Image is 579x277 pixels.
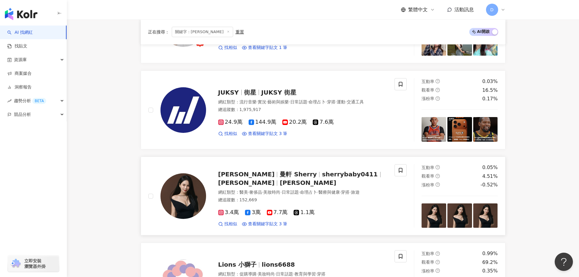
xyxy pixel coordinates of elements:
[436,165,440,169] span: question-circle
[248,45,288,51] span: 查看關鍵字貼文 1 筆
[224,45,237,51] span: 找相似
[436,88,440,92] span: question-circle
[262,261,295,268] span: lions6688
[422,182,434,187] span: 漲粉率
[322,171,377,178] span: sherrybaby0411
[295,272,316,276] span: 教育與學習
[8,255,59,272] a: chrome extension立即安裝 瀏覽器外掛
[262,190,263,195] span: ·
[282,119,307,125] span: 20.2萬
[244,89,256,96] span: 街星
[248,190,249,195] span: ·
[447,203,472,228] img: post-image
[422,117,446,142] img: post-image
[341,190,350,195] span: 穿搭
[422,79,434,84] span: 互動率
[240,99,257,104] span: 流行音樂
[422,88,434,92] span: 觀看率
[266,99,267,104] span: ·
[218,131,237,137] a: 找相似
[436,79,440,83] span: question-circle
[248,131,288,137] span: 查看關鍵字貼文 3 筆
[276,272,293,276] span: 日常話題
[436,96,440,101] span: question-circle
[245,209,260,216] span: 3萬
[280,190,281,195] span: ·
[351,190,360,195] span: 旅遊
[555,253,573,271] iframe: Help Scout Beacon - Open
[282,190,299,195] span: 日常話題
[218,221,237,227] a: 找相似
[257,272,258,276] span: ·
[218,189,388,196] div: 網紅類型 ：
[236,29,244,34] div: 重置
[300,190,317,195] span: 命理占卜
[436,251,440,256] span: question-circle
[482,259,498,266] div: 69.2%
[422,268,434,273] span: 漲粉率
[160,173,206,219] img: KOL Avatar
[224,131,237,137] span: 找相似
[257,99,258,104] span: ·
[350,190,351,195] span: ·
[482,164,498,171] div: 0.05%
[482,87,498,94] div: 16.5%
[337,99,345,104] span: 運動
[482,95,498,102] div: 0.17%
[308,99,326,104] span: 命理占卜
[218,197,388,203] div: 總追蹤數 ： 152,669
[436,182,440,187] span: question-circle
[218,209,239,216] span: 3.4萬
[280,179,336,186] span: [PERSON_NAME]
[336,99,337,104] span: ·
[267,99,289,104] span: 藝術與娛樂
[14,108,31,121] span: 競品分析
[347,99,364,104] span: 交通工具
[218,171,275,178] span: [PERSON_NAME]
[267,209,288,216] span: 7.7萬
[490,6,494,13] span: D
[172,27,233,37] span: 關鍵字：[PERSON_NAME]
[422,174,434,178] span: 觀看率
[299,190,300,195] span: ·
[14,94,46,108] span: 趨勢分析
[218,179,275,186] span: [PERSON_NAME]
[482,78,498,85] div: 0.03%
[313,119,334,125] span: 7.6萬
[290,99,307,104] span: 日常話題
[317,190,318,195] span: ·
[5,8,37,20] img: logo
[454,7,474,12] span: 活動訊息
[436,174,440,178] span: question-circle
[141,71,505,149] a: KOL AvatarJUKSY街星JUKSY 街星網紅類型：流行音樂·實況·藝術與娛樂·日常話題·命理占卜·穿搭·運動·交通工具總追蹤數：1,975,91724.9萬144.9萬20.2萬7.6...
[148,29,169,34] span: 正在搜尋 ：
[482,250,498,257] div: 0.99%
[218,89,239,96] span: JUKSY
[340,190,341,195] span: ·
[258,99,266,104] span: 實況
[160,87,206,133] img: KOL Avatar
[7,84,32,90] a: 洞察報告
[319,190,340,195] span: 醫療與健康
[24,258,46,269] span: 立即安裝 瀏覽器外掛
[447,117,472,142] img: post-image
[473,203,498,228] img: post-image
[481,182,498,188] div: -0.52%
[261,89,296,96] span: JUKSY 街星
[317,272,326,276] span: 穿搭
[242,45,288,51] a: 查看關鍵字貼文 1 筆
[218,45,237,51] a: 找相似
[218,119,243,125] span: 24.9萬
[327,99,336,104] span: 穿搭
[316,272,317,276] span: ·
[7,29,33,36] a: searchAI 找網紅
[436,260,440,264] span: question-circle
[263,190,280,195] span: 美妝時尚
[473,117,498,142] img: post-image
[248,221,288,227] span: 查看關鍵字貼文 3 筆
[482,173,498,180] div: 4.51%
[345,99,346,104] span: ·
[249,119,277,125] span: 144.9萬
[218,261,257,268] span: Lions 小獅子
[249,190,262,195] span: 奢侈品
